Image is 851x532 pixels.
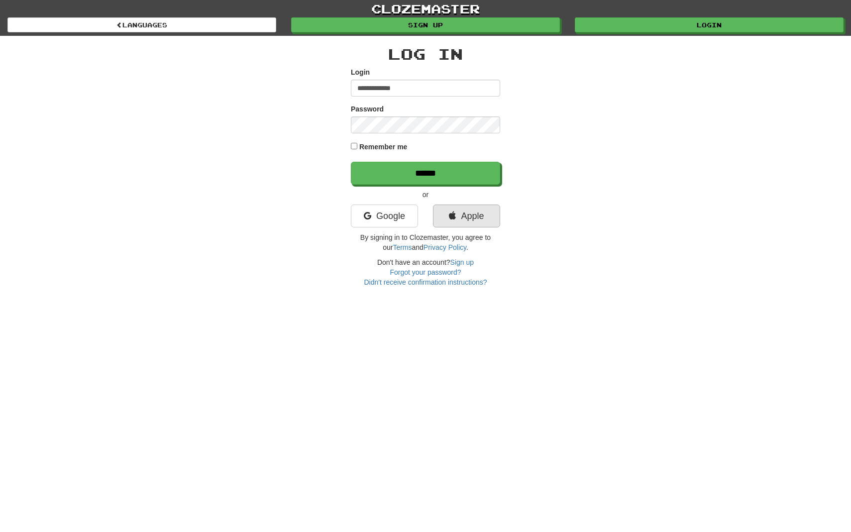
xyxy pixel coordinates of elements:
[351,205,418,227] a: Google
[575,17,844,32] a: Login
[393,243,412,251] a: Terms
[351,232,500,252] p: By signing in to Clozemaster, you agree to our and .
[291,17,560,32] a: Sign up
[351,190,500,200] p: or
[351,46,500,62] h2: Log In
[424,243,466,251] a: Privacy Policy
[351,257,500,287] div: Don't have an account?
[7,17,276,32] a: Languages
[351,67,370,77] label: Login
[390,268,461,276] a: Forgot your password?
[364,278,487,286] a: Didn't receive confirmation instructions?
[359,142,408,152] label: Remember me
[351,104,384,114] label: Password
[450,258,474,266] a: Sign up
[433,205,500,227] a: Apple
